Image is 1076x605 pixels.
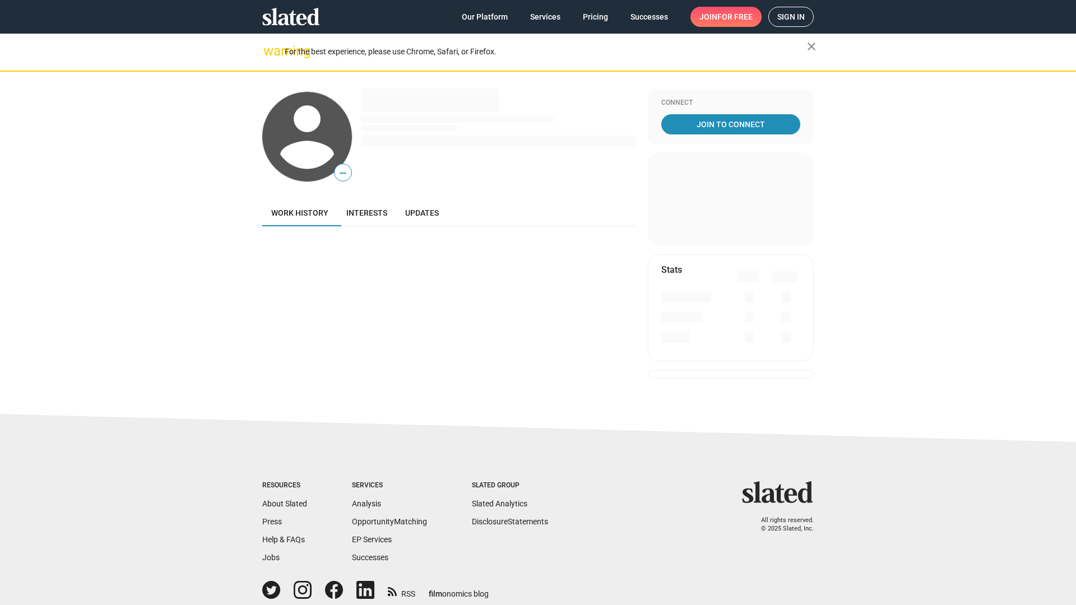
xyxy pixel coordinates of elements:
a: Work history [262,199,337,226]
a: Join To Connect [661,114,800,134]
span: Successes [630,7,668,27]
div: Services [352,481,427,490]
a: EP Services [352,535,392,544]
div: Resources [262,481,307,490]
span: Sign in [777,7,805,26]
a: Successes [622,7,677,27]
a: OpportunityMatching [352,517,427,526]
div: Slated Group [472,481,548,490]
a: Jobs [262,553,280,562]
div: For the best experience, please use Chrome, Safari, or Firefox. [285,44,807,59]
span: Our Platform [462,7,508,27]
a: Analysis [352,499,381,508]
span: film [429,589,442,598]
span: Services [530,7,560,27]
div: Connect [661,99,800,108]
span: for free [717,7,753,27]
a: Services [521,7,569,27]
span: Join [699,7,753,27]
a: DisclosureStatements [472,517,548,526]
a: Pricing [574,7,617,27]
span: Interests [346,208,387,217]
a: Updates [396,199,448,226]
a: About Slated [262,499,307,508]
a: Joinfor free [690,7,762,27]
a: Help & FAQs [262,535,305,544]
a: Interests [337,199,396,226]
span: Join To Connect [664,114,798,134]
mat-icon: warning [263,44,277,58]
a: Sign in [768,7,814,27]
a: Slated Analytics [472,499,527,508]
a: Our Platform [453,7,517,27]
a: filmonomics blog [429,580,489,599]
p: All rights reserved. © 2025 Slated, Inc. [749,516,814,533]
a: Successes [352,553,388,562]
span: Updates [405,208,439,217]
span: Pricing [583,7,608,27]
span: — [335,166,351,180]
mat-card-title: Stats [661,264,682,276]
span: Work history [271,208,328,217]
a: Press [262,517,282,526]
mat-icon: close [805,40,818,53]
a: RSS [388,582,415,599]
